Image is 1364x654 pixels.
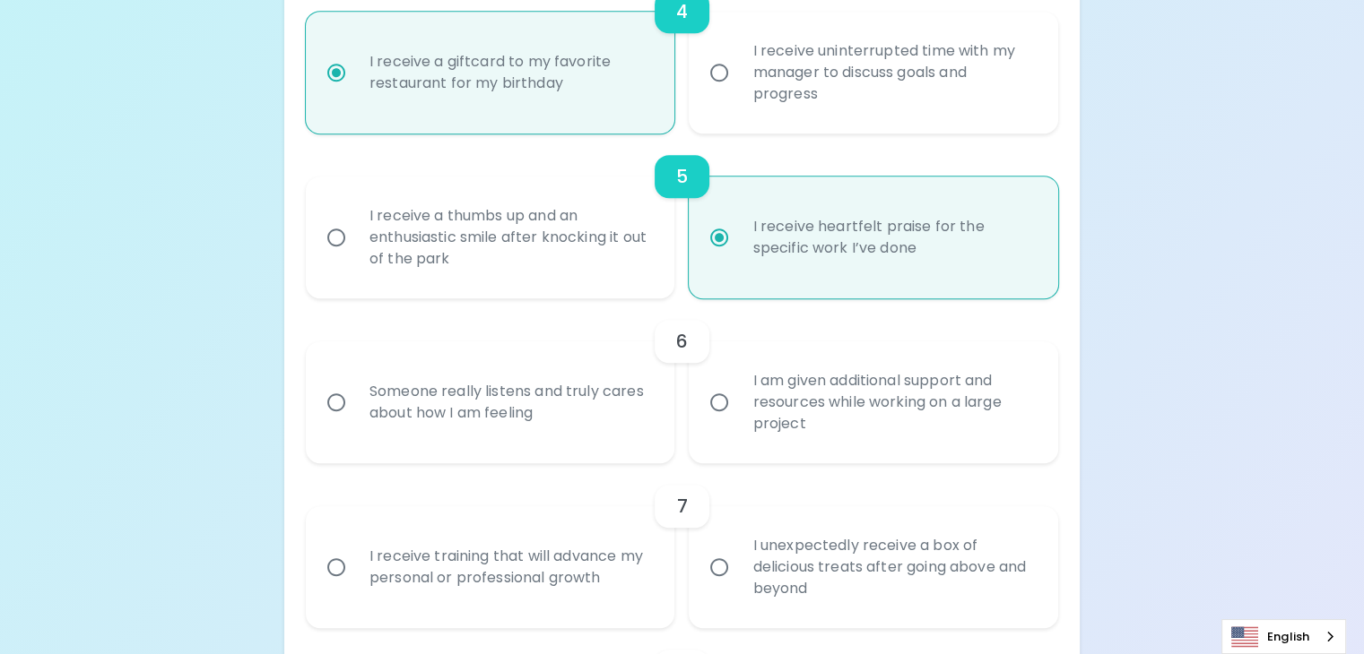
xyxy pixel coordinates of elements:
[355,30,665,116] div: I receive a giftcard to my favorite restaurant for my birthday
[355,524,665,610] div: I receive training that will advance my personal or professional growth
[676,492,687,521] h6: 7
[738,19,1048,126] div: I receive uninterrupted time with my manager to discuss goals and progress
[1221,619,1346,654] div: Language
[306,298,1058,463] div: choice-group-check
[676,162,688,191] h6: 5
[306,133,1058,298] div: choice-group-check
[738,194,1048,280] div: I receive heartfelt praise for the specific work I’ve done
[738,513,1048,621] div: I unexpectedly receive a box of delicious treats after going above and beyond
[738,349,1048,456] div: I am given additional support and resources while working on a large project
[306,463,1058,628] div: choice-group-check
[1221,619,1346,654] aside: Language selected: English
[355,359,665,445] div: Someone really listens and truly cares about how I am feeling
[355,184,665,291] div: I receive a thumbs up and an enthusiastic smile after knocking it out of the park
[676,327,688,356] h6: 6
[1222,620,1345,653] a: English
